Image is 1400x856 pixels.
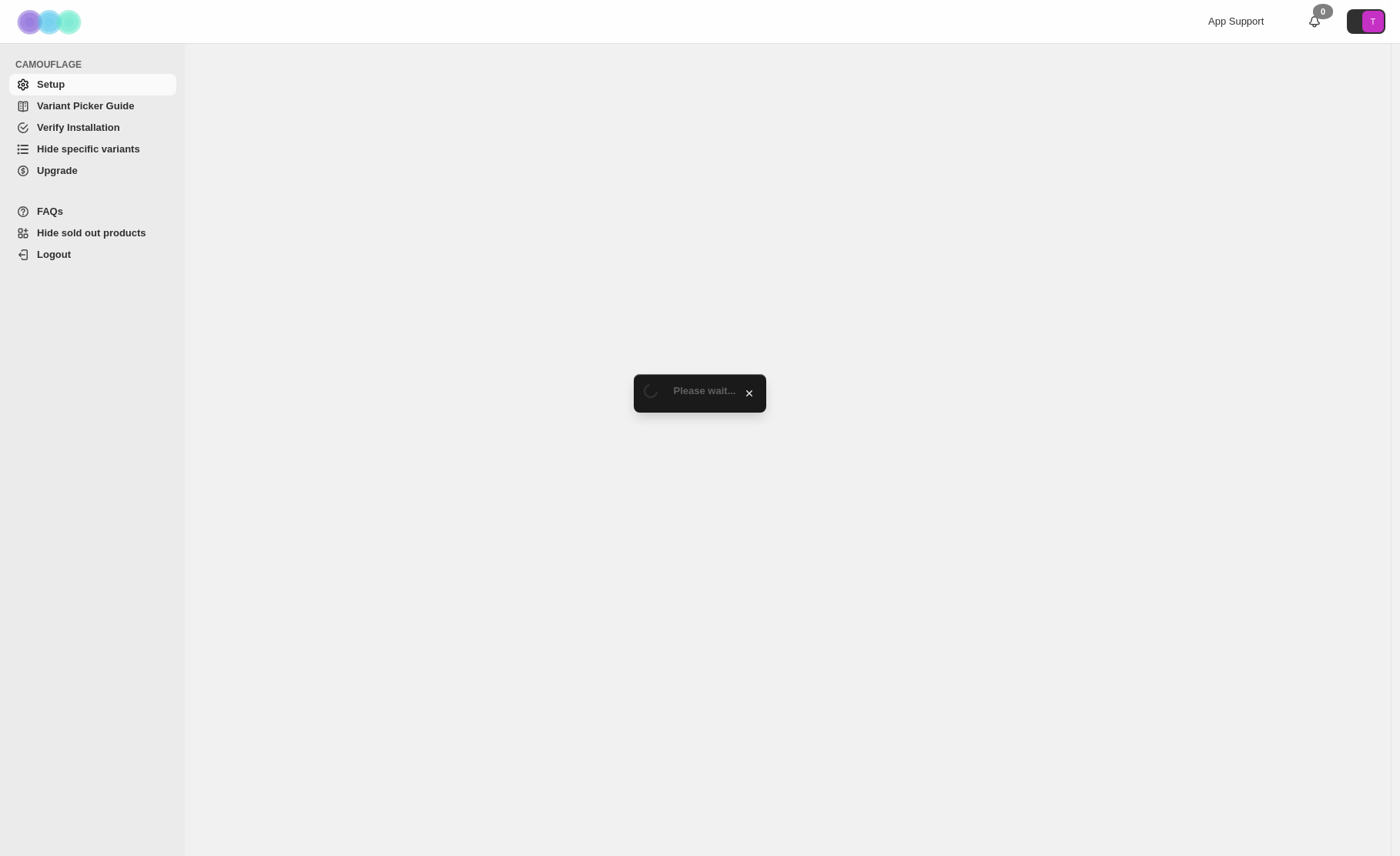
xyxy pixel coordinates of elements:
[37,143,140,155] span: Hide specific variants
[15,59,177,71] span: CAMOUFLAGE
[9,201,176,222] a: FAQs
[37,206,63,217] span: FAQs
[9,160,176,182] a: Upgrade
[9,222,176,244] a: Hide sold out products
[9,139,176,160] a: Hide specific variants
[1307,14,1322,29] a: 0
[9,95,176,117] a: Variant Picker Guide
[1362,11,1384,32] span: Avatar with initials T
[9,117,176,139] a: Verify Installation
[37,249,71,260] span: Logout
[37,122,120,133] span: Verify Installation
[9,74,176,95] a: Setup
[37,100,134,112] span: Variant Picker Guide
[674,385,736,396] span: Please wait...
[1347,9,1385,34] button: Avatar with initials T
[1371,17,1376,26] text: T
[37,79,65,90] span: Setup
[37,227,146,239] span: Hide sold out products
[37,165,78,176] span: Upgrade
[12,1,89,43] img: Camouflage
[1208,15,1264,27] span: App Support
[9,244,176,266] a: Logout
[1313,4,1333,19] div: 0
